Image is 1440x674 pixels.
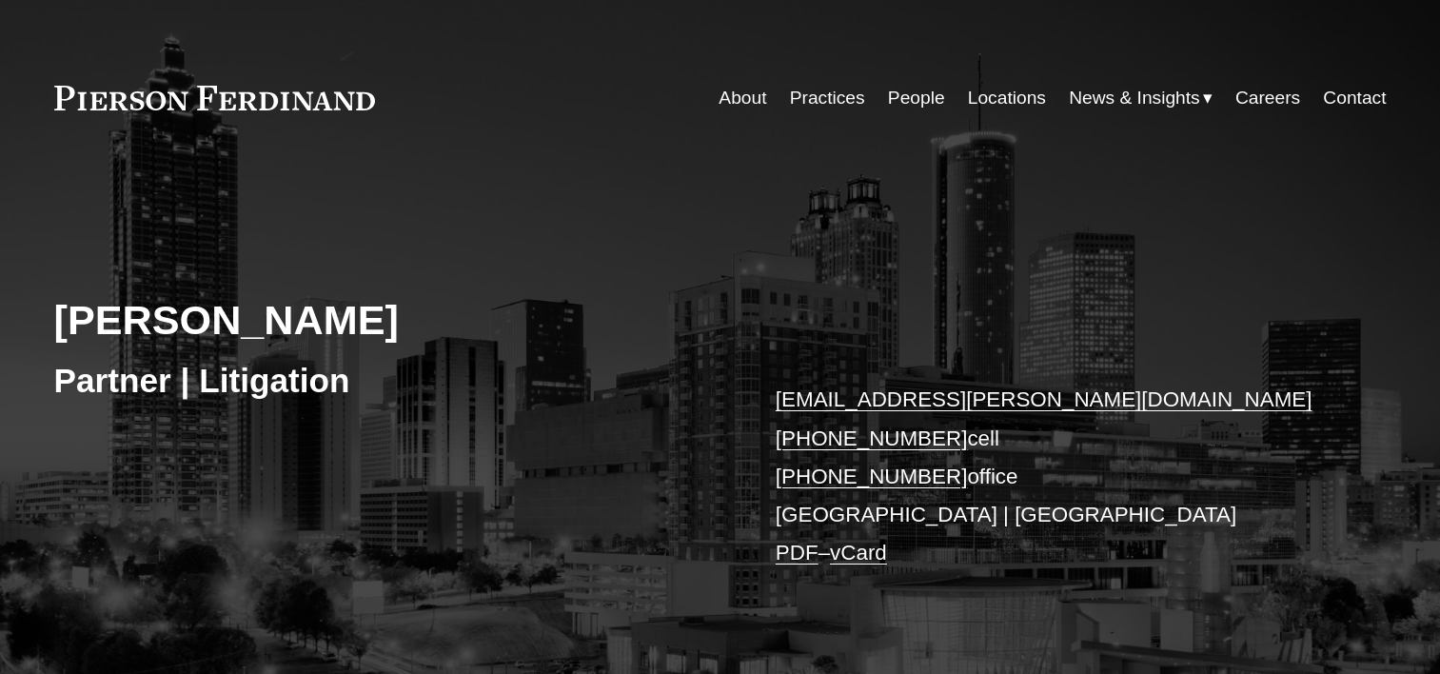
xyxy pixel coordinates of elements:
[830,541,887,565] a: vCard
[968,80,1046,116] a: Locations
[1323,80,1386,116] a: Contact
[1235,80,1300,116] a: Careers
[776,541,819,565] a: PDF
[719,80,766,116] a: About
[54,295,720,345] h2: [PERSON_NAME]
[1069,80,1213,116] a: folder dropdown
[54,360,720,402] h3: Partner | Litigation
[888,80,945,116] a: People
[790,80,865,116] a: Practices
[1069,82,1200,115] span: News & Insights
[776,465,968,488] a: [PHONE_NUMBER]
[776,387,1312,411] a: [EMAIL_ADDRESS][PERSON_NAME][DOMAIN_NAME]
[776,381,1331,573] p: cell office [GEOGRAPHIC_DATA] | [GEOGRAPHIC_DATA] –
[776,426,968,450] a: [PHONE_NUMBER]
